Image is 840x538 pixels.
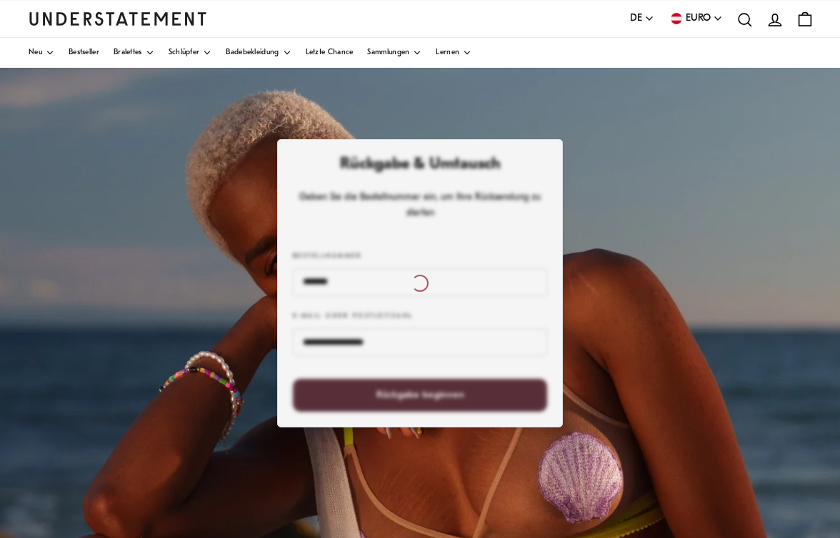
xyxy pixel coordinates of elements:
span: Bralettes [114,49,142,56]
span: Bestseller [69,49,99,56]
a: Sammlungen [367,38,421,68]
a: Badebekleidung [226,38,291,68]
span: Neu [29,49,42,56]
a: Bestseller [69,38,99,68]
span: Letzte Chance [306,49,354,56]
a: Understatement Startseite [29,12,207,25]
a: Schlüpfer [169,38,212,68]
span: Badebekleidung [226,49,279,56]
span: Schlüpfer [169,49,200,56]
span: Sammlungen [367,49,409,56]
span: Lernen [436,49,459,56]
a: Letzte Chance [306,38,354,68]
button: EURO [669,11,723,26]
a: Neu [29,38,54,68]
button: DE [630,11,654,26]
span: DE [630,11,642,26]
a: Lernen [436,38,471,68]
a: Bralettes [114,38,154,68]
span: EURO [686,11,711,26]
